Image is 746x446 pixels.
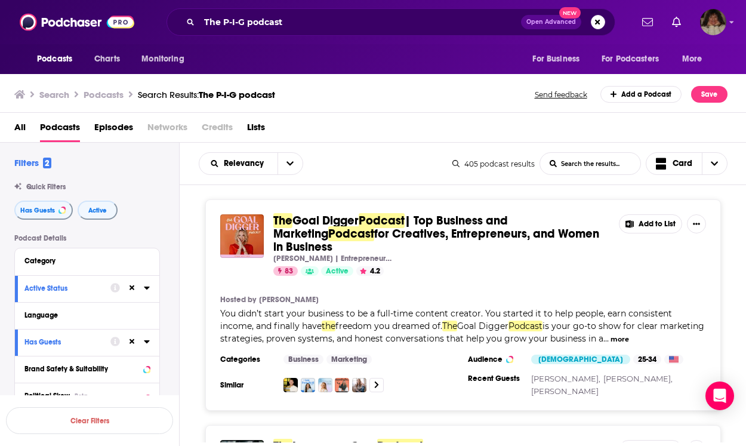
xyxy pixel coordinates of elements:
[646,152,728,175] button: Choose View
[559,7,581,19] span: New
[88,207,107,214] span: Active
[600,86,682,103] a: Add a Podcast
[78,201,118,220] button: Active
[199,152,303,175] h2: Choose List sort
[700,9,726,35] img: User Profile
[301,378,315,392] img: The Amy Porterfield Show
[259,295,319,304] a: [PERSON_NAME]
[468,374,522,383] h3: Recent Guests
[700,9,726,35] span: Logged in as angelport
[138,89,275,100] a: Search Results:The P-I-G podcast
[687,214,706,233] button: Show More Button
[202,118,233,142] span: Credits
[247,118,265,142] a: Lists
[24,392,70,400] span: Political Skew
[199,159,278,168] button: open menu
[24,334,110,349] button: Has Guests
[24,281,110,296] button: Active Status
[531,386,599,396] a: [PERSON_NAME]
[611,334,629,345] button: more
[285,266,293,278] span: 83
[283,378,298,392] img: Build Your Tribe | Grow Your Business with Social Media
[531,90,591,100] button: Send feedback
[199,13,521,32] input: Search podcasts, credits, & more...
[29,48,88,70] button: open menu
[24,307,150,322] button: Language
[26,183,66,191] span: Quick Filters
[20,207,55,214] span: Has Guests
[603,374,673,383] a: [PERSON_NAME],
[141,51,184,67] span: Monitoring
[94,51,120,67] span: Charts
[673,159,692,168] span: Card
[24,361,150,376] button: Brand Safety & Suitability
[24,388,150,403] button: Political SkewBeta
[602,51,659,67] span: For Podcasters
[352,378,366,392] img: The Jasmine Star Show
[14,157,51,168] h2: Filters
[594,48,676,70] button: open menu
[75,392,88,400] div: Beta
[84,89,124,100] h3: Podcasts
[531,355,630,364] div: [DEMOGRAPHIC_DATA]
[633,355,661,364] div: 25-34
[637,12,658,32] a: Show notifications dropdown
[24,284,103,293] div: Active Status
[273,226,599,254] span: for Creatives, Entrepreneurs, and Women in Business
[283,355,323,364] a: Business
[224,159,268,168] span: Relevancy
[682,51,702,67] span: More
[691,86,727,103] button: Save
[14,234,160,242] p: Podcast Details
[147,118,187,142] span: Networks
[273,213,292,228] span: The
[24,257,142,265] div: Category
[167,8,615,36] div: Search podcasts, credits, & more...
[94,118,133,142] a: Episodes
[326,266,349,278] span: Active
[24,365,140,373] div: Brand Safety & Suitability
[356,266,384,276] button: 4.2
[705,382,734,410] div: Open Intercom Messenger
[39,89,69,100] h3: Search
[359,213,405,228] span: Podcast
[220,295,256,304] h4: Hosted by
[292,213,359,228] span: Goal Digger
[531,374,600,383] a: [PERSON_NAME],
[220,308,672,331] span: You didn’t start your business to be a full-time content creator. You started it to help people, ...
[6,407,173,434] button: Clear Filters
[220,380,274,390] h3: Similar
[220,214,264,258] a: The Goal Digger Podcast | Top Business and Marketing Podcast for Creatives, Entrepreneurs, and Wo...
[468,355,522,364] h3: Audience
[20,11,134,33] a: Podchaser - Follow, Share and Rate Podcasts
[603,333,609,344] span: ...
[24,253,150,268] button: Category
[700,9,726,35] button: Show profile menu
[87,48,127,70] a: Charts
[442,321,457,331] span: The
[318,378,332,392] img: The Influencer Podcast
[526,19,576,25] span: Open Advanced
[457,321,508,331] span: Goal Digger
[14,118,26,142] a: All
[40,118,80,142] a: Podcasts
[220,355,274,364] h3: Categories
[273,213,508,241] span: | Top Business and Marketing
[326,355,372,364] a: Marketing
[335,378,349,392] img: the bossbabe podcast
[521,15,581,29] button: Open AdvancedNew
[138,89,275,100] div: Search Results:
[524,48,594,70] button: open menu
[273,266,298,276] a: 83
[24,338,103,346] div: Has Guests
[273,214,609,254] a: TheGoal DiggerPodcast| Top Business and MarketingPodcastfor Creatives, Entrepreneurs, and Women i...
